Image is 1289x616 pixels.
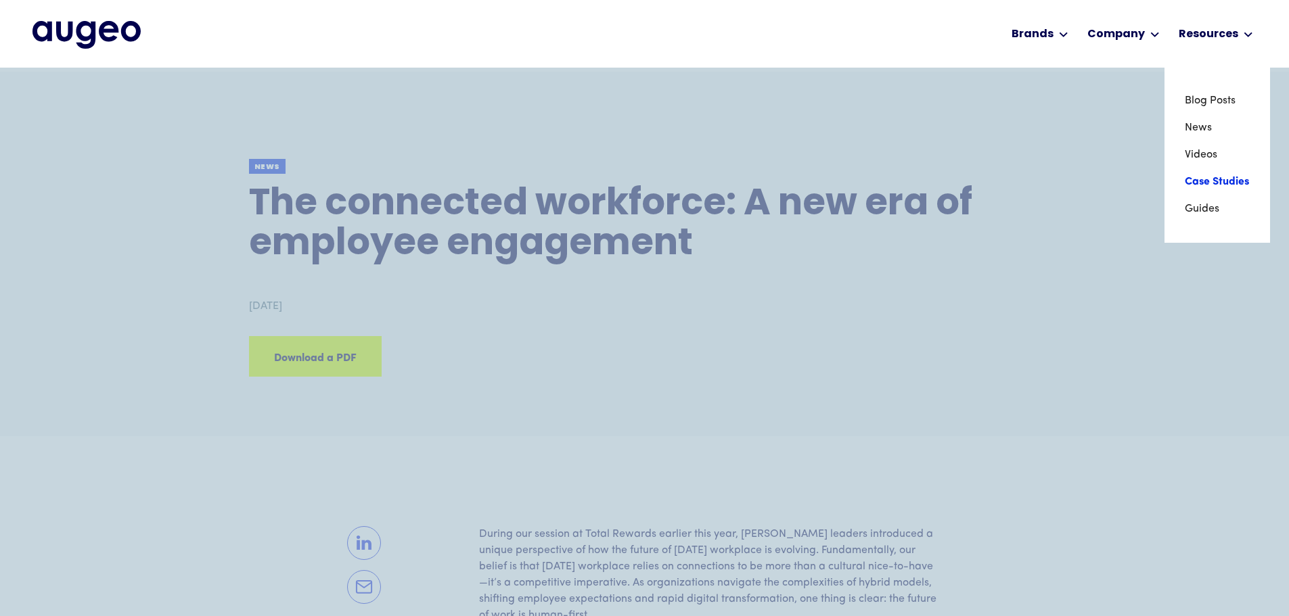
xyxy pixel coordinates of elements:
a: Videos [1185,141,1250,168]
a: Case Studies [1185,168,1250,195]
div: Company [1087,26,1145,43]
div: Resources [1179,26,1238,43]
img: Augeo's full logo in midnight blue. [32,21,141,48]
a: home [32,21,141,48]
div: Brands [1012,26,1054,43]
a: News [1185,114,1250,141]
a: Guides [1185,195,1250,222]
a: Blog Posts [1185,87,1250,114]
nav: Resources [1164,67,1270,243]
